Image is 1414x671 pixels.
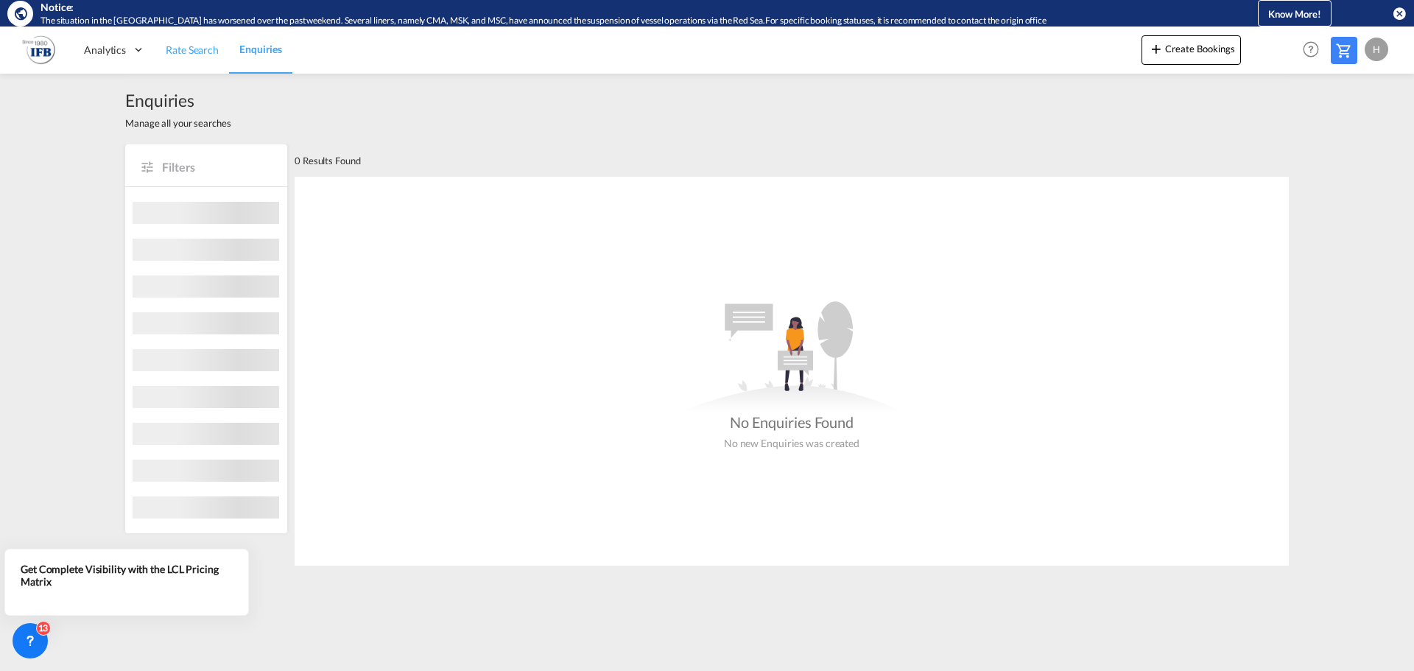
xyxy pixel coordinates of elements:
[1147,40,1165,57] md-icon: icon-plus 400-fg
[681,301,902,412] md-icon: assets/icons/custom/empty_quotes.svg
[1268,8,1321,20] span: Know More!
[239,43,282,55] span: Enquiries
[125,116,231,130] span: Manage all your searches
[74,26,155,74] div: Analytics
[125,88,231,112] span: Enquiries
[162,159,272,175] span: Filters
[155,26,229,74] a: Rate Search
[1298,37,1323,62] span: Help
[1365,38,1388,61] div: H
[730,412,854,432] div: No Enquiries Found
[724,432,859,451] div: No new Enquiries was created
[166,43,219,56] span: Rate Search
[295,144,361,177] div: 0 Results Found
[84,43,126,57] span: Analytics
[229,26,292,74] a: Enquiries
[22,33,55,66] img: b628ab10256c11eeb52753acbc15d091.png
[41,15,1197,27] div: The situation in the Red Sea has worsened over the past weekend. Several liners, namely CMA, MSK,...
[13,6,28,21] md-icon: icon-earth
[1392,6,1407,21] button: icon-close-circle
[1298,37,1331,63] div: Help
[1142,35,1241,65] button: icon-plus 400-fgCreate Bookings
